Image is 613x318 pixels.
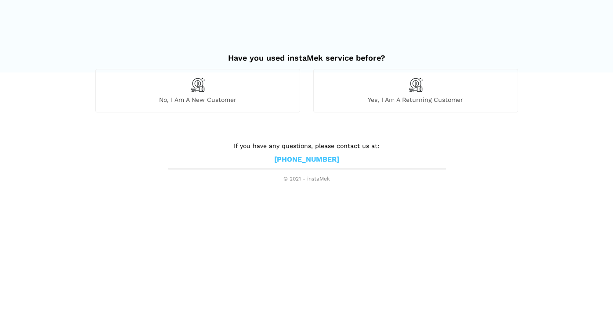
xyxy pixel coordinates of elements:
a: [PHONE_NUMBER] [274,155,339,164]
span: © 2021 - instaMek [168,176,445,183]
span: No, I am a new customer [96,96,300,104]
h2: Have you used instaMek service before? [95,44,518,63]
span: Yes, I am a returning customer [314,96,518,104]
p: If you have any questions, please contact us at: [168,141,445,151]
